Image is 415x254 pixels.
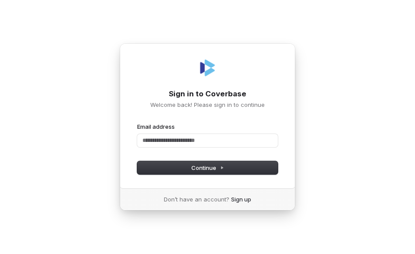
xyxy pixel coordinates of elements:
img: Coverbase [197,57,218,78]
span: Don’t have an account? [164,195,229,203]
h1: Sign in to Coverbase [137,89,278,99]
label: Email address [137,123,175,131]
a: Sign up [231,195,251,203]
span: Continue [191,164,224,172]
button: Continue [137,161,278,174]
p: Welcome back! Please sign in to continue [137,101,278,109]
